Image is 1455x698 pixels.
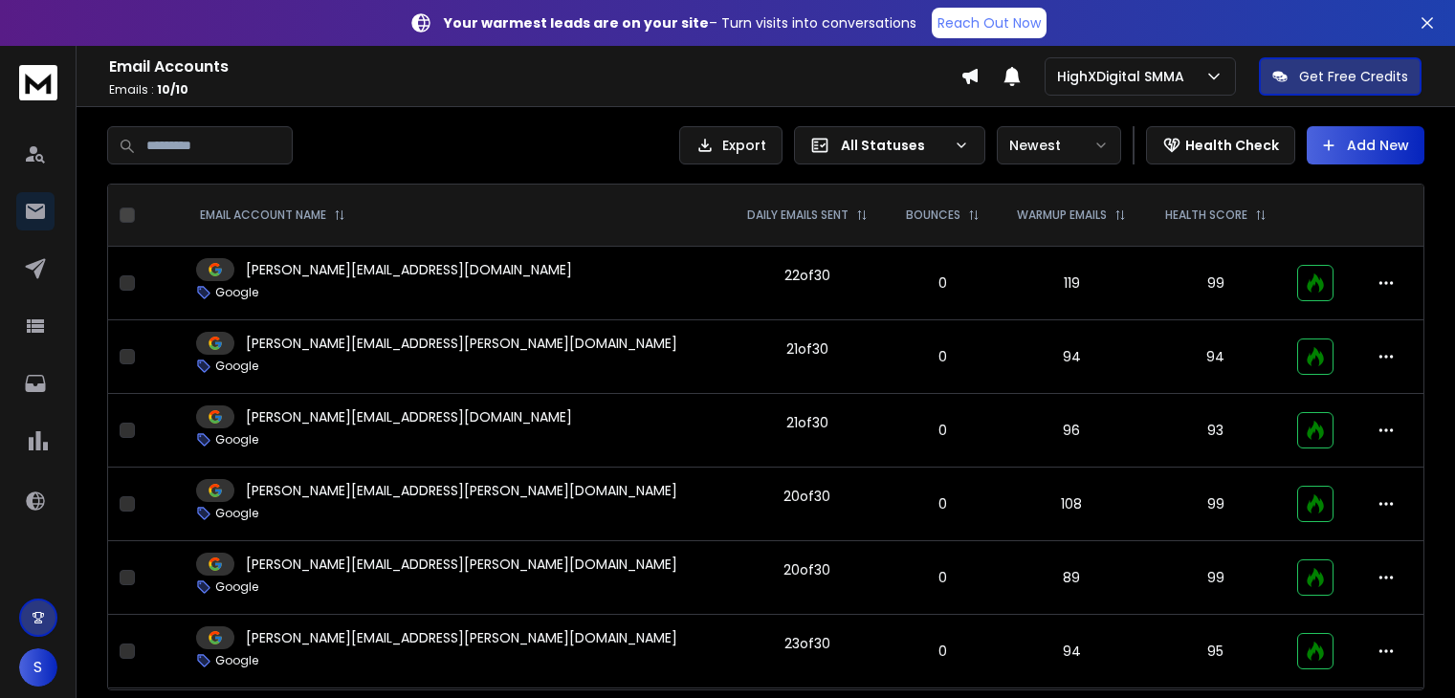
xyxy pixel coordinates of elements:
[998,615,1146,688] td: 94
[215,432,258,447] p: Google
[937,13,1041,33] p: Reach Out Now
[747,207,849,223] p: DAILY EMAILS SENT
[19,648,57,687] button: S
[215,653,258,668] p: Google
[246,407,572,426] p: [PERSON_NAME][EMAIL_ADDRESS][DOMAIN_NAME]
[841,136,946,155] p: All Statuses
[109,82,960,98] p: Emails :
[898,642,986,661] p: 0
[215,359,258,374] p: Google
[898,568,986,587] p: 0
[215,579,258,595] p: Google
[898,494,986,513] p: 0
[200,207,345,223] div: EMAIL ACCOUNT NAME
[932,8,1047,38] a: Reach Out Now
[786,339,828,359] div: 21 of 30
[246,260,572,279] p: [PERSON_NAME][EMAIL_ADDRESS][DOMAIN_NAME]
[1146,615,1286,688] td: 95
[246,628,677,647] p: [PERSON_NAME][EMAIL_ADDRESS][PERSON_NAME][DOMAIN_NAME]
[784,266,830,285] div: 22 of 30
[246,481,677,500] p: [PERSON_NAME][EMAIL_ADDRESS][PERSON_NAME][DOMAIN_NAME]
[1146,541,1286,615] td: 99
[998,541,1146,615] td: 89
[786,413,828,432] div: 21 of 30
[1146,126,1295,164] button: Health Check
[784,634,830,653] div: 23 of 30
[1146,394,1286,468] td: 93
[998,247,1146,320] td: 119
[998,320,1146,394] td: 94
[998,394,1146,468] td: 96
[444,13,709,33] strong: Your warmest leads are on your site
[783,560,830,579] div: 20 of 30
[1146,247,1286,320] td: 99
[246,555,677,574] p: [PERSON_NAME][EMAIL_ADDRESS][PERSON_NAME][DOMAIN_NAME]
[1185,136,1279,155] p: Health Check
[246,334,677,353] p: [PERSON_NAME][EMAIL_ADDRESS][PERSON_NAME][DOMAIN_NAME]
[783,487,830,506] div: 20 of 30
[1017,207,1107,223] p: WARMUP EMAILS
[906,207,960,223] p: BOUNCES
[215,506,258,521] p: Google
[1259,57,1422,96] button: Get Free Credits
[109,55,960,78] h1: Email Accounts
[679,126,783,164] button: Export
[998,468,1146,541] td: 108
[898,273,986,293] p: 0
[1146,320,1286,394] td: 94
[1146,468,1286,541] td: 99
[444,13,916,33] p: – Turn visits into conversations
[157,81,188,98] span: 10 / 10
[997,126,1121,164] button: Newest
[1165,207,1247,223] p: HEALTH SCORE
[898,421,986,440] p: 0
[215,285,258,300] p: Google
[1307,126,1424,164] button: Add New
[19,65,57,100] img: logo
[1299,67,1408,86] p: Get Free Credits
[898,347,986,366] p: 0
[1057,67,1192,86] p: HighXDigital SMMA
